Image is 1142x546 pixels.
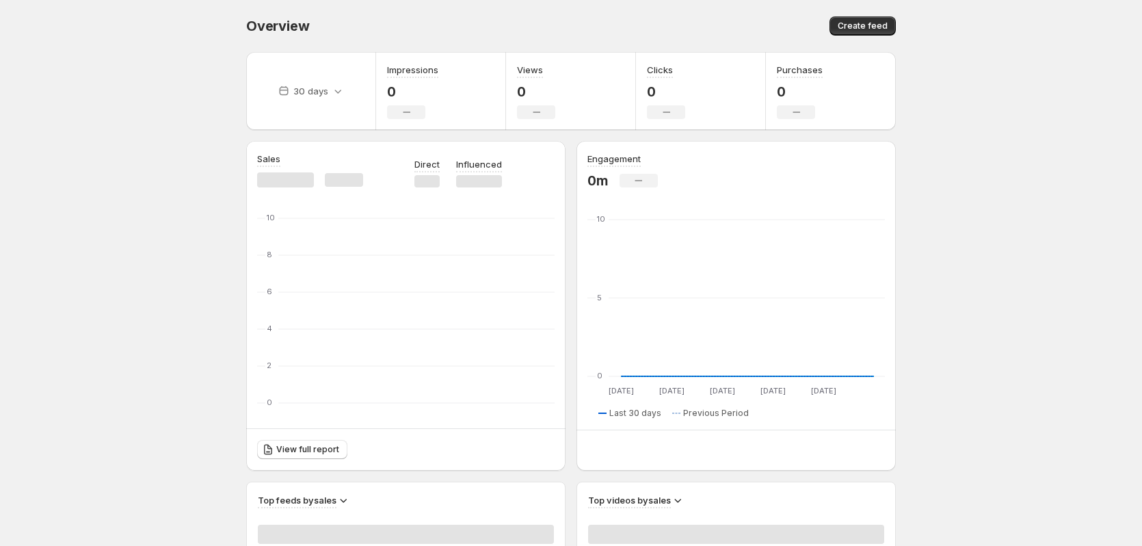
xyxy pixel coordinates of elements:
text: 4 [267,324,272,333]
span: Previous Period [683,408,749,419]
text: [DATE] [811,386,836,395]
text: [DATE] [659,386,685,395]
h3: Sales [257,152,280,166]
button: Create feed [829,16,896,36]
h3: Clicks [647,63,673,77]
p: 0 [647,83,685,100]
span: Create feed [838,21,888,31]
text: 0 [597,371,602,380]
span: Last 30 days [609,408,661,419]
p: 0m [587,172,609,189]
p: 30 days [293,84,328,98]
text: 2 [267,361,271,370]
h3: Engagement [587,152,641,166]
p: Influenced [456,157,502,171]
h3: Impressions [387,63,438,77]
h3: Purchases [777,63,823,77]
text: 5 [597,293,602,302]
a: View full report [257,440,347,459]
h3: Views [517,63,543,77]
p: 0 [387,83,438,100]
span: Overview [246,18,309,34]
text: 8 [267,250,272,259]
p: 0 [777,83,823,100]
text: 6 [267,287,272,296]
text: [DATE] [710,386,735,395]
h3: Top videos by sales [588,493,671,507]
text: [DATE] [760,386,786,395]
text: [DATE] [609,386,634,395]
span: View full report [276,444,339,455]
text: 0 [267,398,272,407]
p: Direct [414,157,440,171]
p: 0 [517,83,555,100]
text: 10 [597,214,605,224]
h3: Top feeds by sales [258,493,336,507]
text: 10 [267,213,275,222]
